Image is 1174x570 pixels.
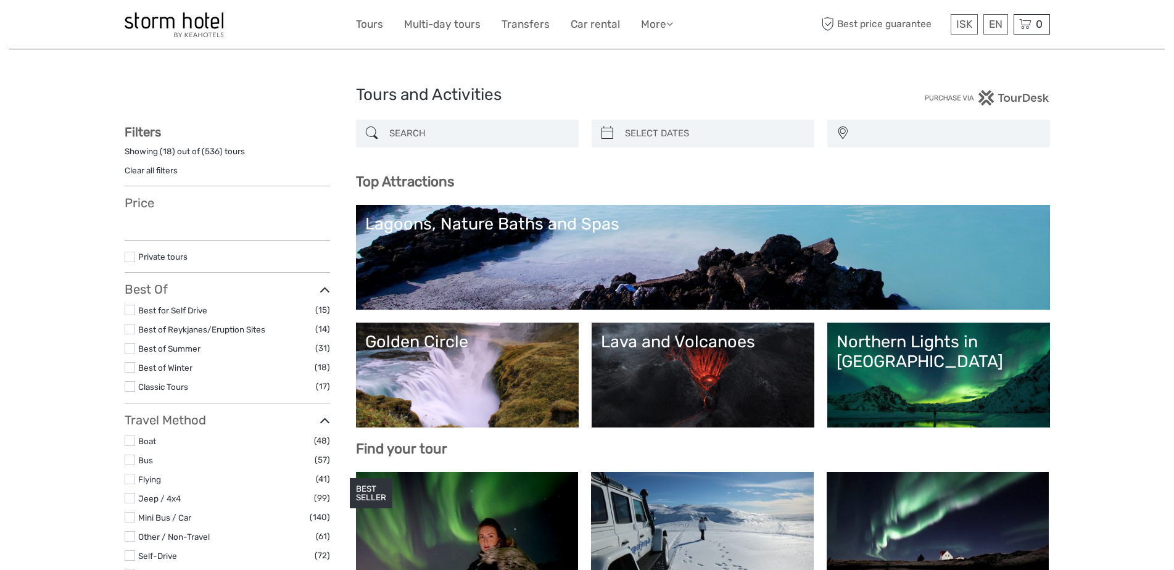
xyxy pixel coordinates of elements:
[163,146,172,157] label: 18
[365,214,1041,234] div: Lagoons, Nature Baths and Spas
[315,360,330,374] span: (18)
[138,436,156,446] a: Boat
[620,123,808,144] input: SELECT DATES
[138,252,188,262] a: Private tours
[138,455,153,465] a: Bus
[315,341,330,355] span: (31)
[365,214,1041,300] a: Lagoons, Nature Baths and Spas
[1034,18,1044,30] span: 0
[601,332,805,418] a: Lava and Volcanoes
[356,440,447,457] b: Find your tour
[316,472,330,486] span: (41)
[571,15,620,33] a: Car rental
[956,18,972,30] span: ISK
[384,123,573,144] input: SEARCH
[310,510,330,524] span: (140)
[125,165,178,175] a: Clear all filters
[315,453,330,467] span: (57)
[315,303,330,317] span: (15)
[983,14,1008,35] div: EN
[315,548,330,563] span: (72)
[125,196,330,210] h3: Price
[404,15,481,33] a: Multi-day tours
[138,363,192,373] a: Best of Winter
[138,344,200,353] a: Best of Summer
[138,474,161,484] a: Flying
[138,494,181,503] a: Jeep / 4x4
[641,15,673,33] a: More
[365,332,569,352] div: Golden Circle
[138,551,177,561] a: Self-Drive
[314,434,330,448] span: (48)
[315,322,330,336] span: (14)
[125,12,223,37] img: 100-ccb843ef-9ccf-4a27-8048-e049ba035d15_logo_small.jpg
[138,324,265,334] a: Best of Reykjanes/Eruption Sites
[138,532,210,542] a: Other / Non-Travel
[356,173,454,190] b: Top Attractions
[138,305,207,315] a: Best for Self Drive
[356,15,383,33] a: Tours
[837,332,1041,418] a: Northern Lights in [GEOGRAPHIC_DATA]
[125,125,161,139] strong: Filters
[350,478,392,509] div: BEST SELLER
[138,513,191,522] a: Mini Bus / Car
[837,332,1041,372] div: Northern Lights in [GEOGRAPHIC_DATA]
[125,282,330,297] h3: Best Of
[356,85,819,105] h1: Tours and Activities
[205,146,220,157] label: 536
[502,15,550,33] a: Transfers
[316,379,330,394] span: (17)
[125,146,330,165] div: Showing ( ) out of ( ) tours
[138,382,188,392] a: Classic Tours
[924,90,1049,105] img: PurchaseViaTourDesk.png
[365,332,569,418] a: Golden Circle
[316,529,330,543] span: (61)
[314,491,330,505] span: (99)
[125,413,330,427] h3: Travel Method
[601,332,805,352] div: Lava and Volcanoes
[819,14,948,35] span: Best price guarantee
